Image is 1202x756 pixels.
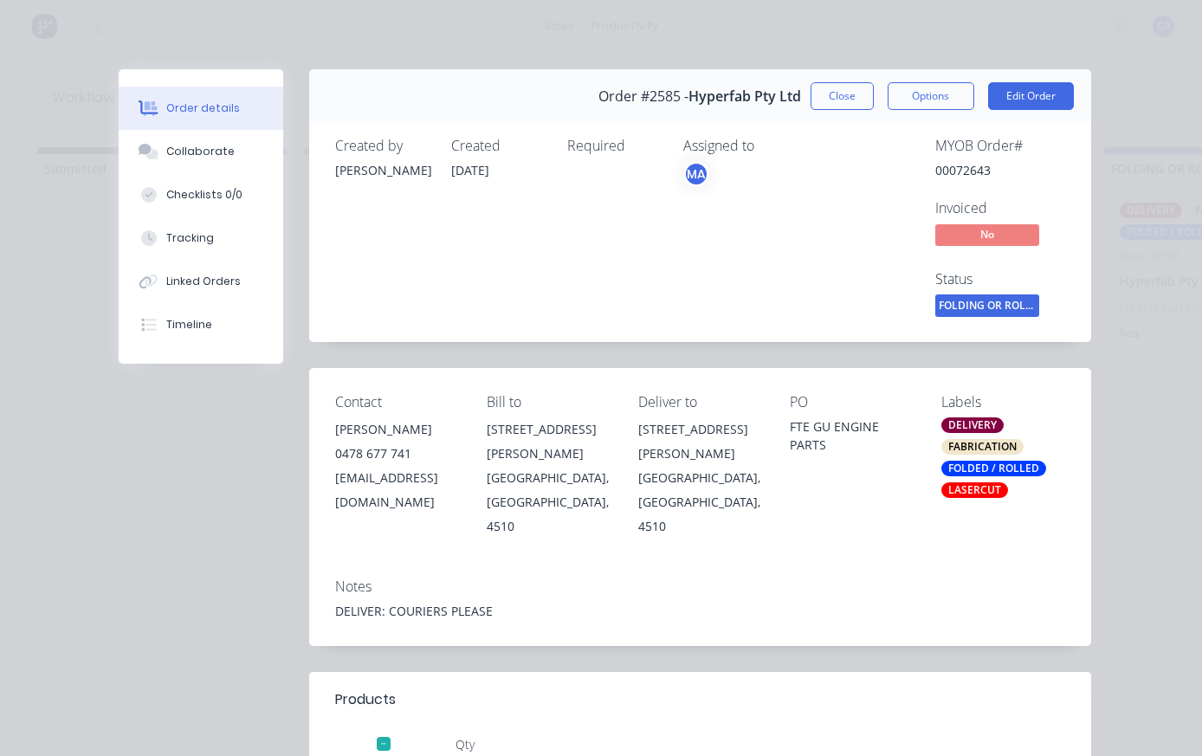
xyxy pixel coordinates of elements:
[119,303,283,346] button: Timeline
[487,417,611,466] div: [STREET_ADDRESS][PERSON_NAME]
[166,230,214,246] div: Tracking
[166,187,242,203] div: Checklists 0/0
[335,578,1065,595] div: Notes
[487,417,611,539] div: [STREET_ADDRESS][PERSON_NAME][GEOGRAPHIC_DATA], [GEOGRAPHIC_DATA], 4510
[487,394,611,410] div: Bill to
[988,82,1074,110] button: Edit Order
[598,88,688,105] span: Order #2585 -
[941,461,1046,476] div: FOLDED / ROLLED
[335,138,430,154] div: Created by
[790,394,914,410] div: PO
[166,317,212,333] div: Timeline
[451,162,489,178] span: [DATE]
[335,417,459,442] div: [PERSON_NAME]
[688,88,801,105] span: Hyperfab Pty Ltd
[935,161,1065,179] div: 00072643
[941,394,1065,410] div: Labels
[166,144,235,159] div: Collaborate
[935,294,1039,316] span: FOLDING OR ROLL...
[935,294,1039,320] button: FOLDING OR ROLL...
[888,82,974,110] button: Options
[119,216,283,260] button: Tracking
[335,442,459,466] div: 0478 677 741
[119,87,283,130] button: Order details
[335,602,1065,620] div: DELIVER: COURIERS PLEASE
[935,138,1065,154] div: MYOB Order #
[811,82,874,110] button: Close
[119,130,283,173] button: Collaborate
[335,394,459,410] div: Contact
[935,271,1065,288] div: Status
[119,173,283,216] button: Checklists 0/0
[487,466,611,539] div: [GEOGRAPHIC_DATA], [GEOGRAPHIC_DATA], 4510
[567,138,662,154] div: Required
[683,161,709,187] button: MA
[935,224,1039,246] span: No
[451,138,546,154] div: Created
[335,417,459,514] div: [PERSON_NAME]0478 677 741[EMAIL_ADDRESS][DOMAIN_NAME]
[638,394,762,410] div: Deliver to
[166,274,241,289] div: Linked Orders
[335,689,396,710] div: Products
[941,482,1008,498] div: LASERCUT
[638,466,762,539] div: [GEOGRAPHIC_DATA], [GEOGRAPHIC_DATA], 4510
[941,439,1024,455] div: FABRICATION
[638,417,762,539] div: [STREET_ADDRESS][PERSON_NAME][GEOGRAPHIC_DATA], [GEOGRAPHIC_DATA], 4510
[335,161,430,179] div: [PERSON_NAME]
[790,417,914,454] div: FTE GU ENGINE PARTS
[683,138,856,154] div: Assigned to
[638,417,762,466] div: [STREET_ADDRESS][PERSON_NAME]
[335,466,459,514] div: [EMAIL_ADDRESS][DOMAIN_NAME]
[941,417,1004,433] div: DELIVERY
[935,200,1065,216] div: Invoiced
[119,260,283,303] button: Linked Orders
[166,100,240,116] div: Order details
